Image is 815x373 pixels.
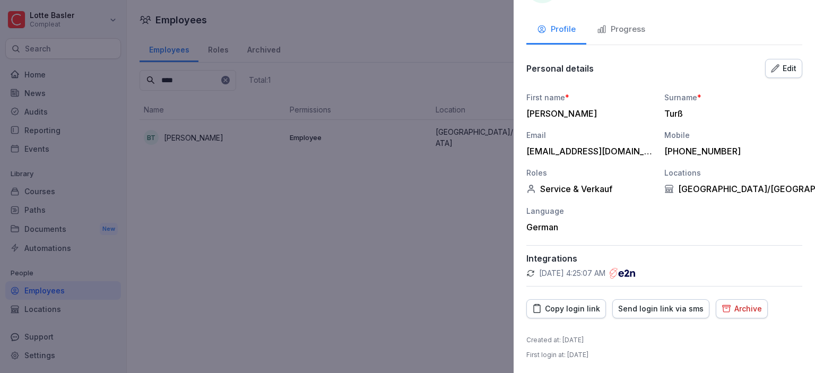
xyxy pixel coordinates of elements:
div: Archive [722,303,762,315]
div: Copy login link [532,303,600,315]
p: Personal details [526,63,594,74]
button: Send login link via sms [612,299,709,318]
p: Integrations [526,253,802,264]
div: German [526,222,654,232]
div: Edit [771,63,796,74]
div: Email [526,129,654,141]
div: First name [526,92,654,103]
button: Progress [586,16,656,45]
div: [PERSON_NAME] [526,108,654,119]
div: Service & Verkauf [526,184,654,194]
div: Language [526,205,654,216]
p: First login at : [DATE] [526,350,588,360]
button: Profile [526,16,586,45]
div: Progress [597,23,645,36]
p: [DATE] 4:25:07 AM [539,268,605,279]
p: Created at : [DATE] [526,335,584,345]
img: e2n.png [610,268,635,279]
div: Send login link via sms [618,303,704,315]
div: [EMAIL_ADDRESS][DOMAIN_NAME] [526,146,654,157]
button: Edit [765,59,802,78]
div: Roles [526,167,654,178]
div: Profile [537,23,576,36]
button: Archive [716,299,768,318]
div: [PHONE_NUMBER] [664,146,792,157]
button: Copy login link [526,299,606,318]
div: Turß [664,108,792,119]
